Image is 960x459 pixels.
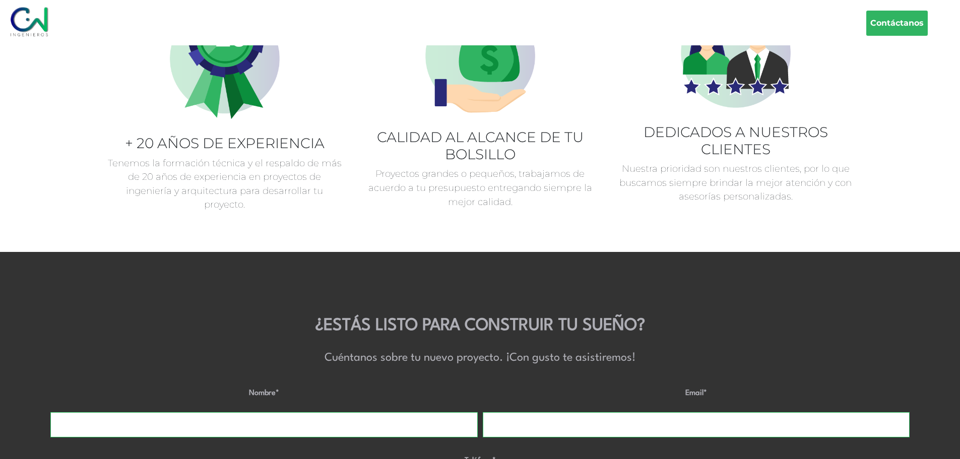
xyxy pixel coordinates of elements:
[360,167,600,209] p: Proyectos grandes o pequeños, trabajamos de acuerdo a tu presupuesto entregando siempre la mejor ...
[360,129,600,163] h3: CALIDAD AL ALCANCE DE TU BOLSILLO
[105,156,344,212] p: Tenemos la formación técnica y el respaldo de más de 20 años de experiencia en proyectos de ingen...
[48,315,912,337] h3: ¿ESTÁS LISTO PARA CONSTRUIR TU SUEÑO?
[8,4,51,41] a: About Us
[483,412,910,437] input: Email*error
[483,387,910,400] div: Email
[50,412,477,437] input: Nombre*error
[8,4,51,39] img: Company Logo
[616,162,855,204] p: Nuestra prioridad son nuestros clientes, por lo que buscamos siempre brindar la mejor atención y ...
[105,135,344,152] h3: + 20 AÑOS DE EXPERIENCIA
[866,11,928,36] a: Contáctanos
[325,352,635,363] span: Cuéntanos sobre tu nuevo proyecto. ¡Con gusto te asistiremos!
[50,387,477,400] div: Nombre
[616,124,855,158] h3: DEDICADOS A NUESTROS CLIENTES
